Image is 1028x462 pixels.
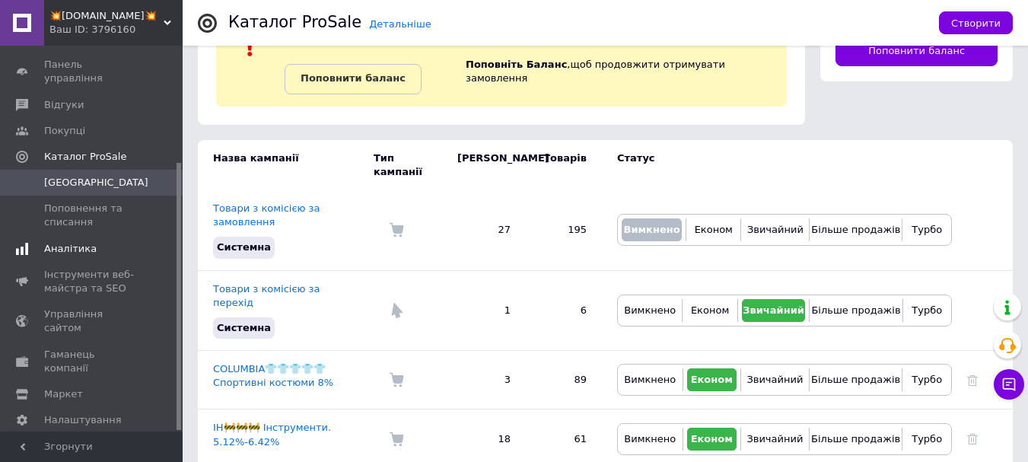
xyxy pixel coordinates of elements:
span: Економ [691,374,733,385]
span: Створити [951,18,1001,29]
span: Гаманець компанії [44,348,141,375]
span: Відгуки [44,98,84,112]
button: Звичайний [745,428,805,451]
img: Комісія за замовлення [389,222,404,237]
span: Вимкнено [624,304,676,316]
a: Товари з комісією за перехід [213,283,320,308]
button: Вимкнено [622,428,679,451]
button: Вимкнено [622,218,682,241]
img: Комісія за перехід [389,303,404,318]
span: Системна [217,241,271,253]
button: Економ [686,299,733,322]
span: Інструменти веб-майстра та SEO [44,268,141,295]
span: Вимкнено [624,374,676,385]
td: 27 [442,190,526,270]
button: Більше продажів [813,428,898,451]
button: Турбо [906,428,947,451]
button: Більше продажів [813,299,898,322]
span: Системна [217,322,271,333]
span: Звичайний [747,224,804,235]
img: Комісія за замовлення [389,372,404,387]
span: Покупці [44,124,85,138]
a: Товари з комісією за замовлення [213,202,320,228]
button: Більше продажів [813,368,898,391]
button: Звичайний [745,218,805,241]
span: Турбо [912,374,942,385]
b: Поповнити баланс [301,72,406,84]
span: Турбо [912,433,942,444]
button: Більше продажів [813,218,898,241]
a: Поповнити баланс [835,36,998,66]
td: Статус [602,140,952,190]
button: Вимкнено [622,299,678,322]
td: 1 [442,270,526,351]
b: Поповніть Баланс [466,59,567,70]
td: 3 [442,351,526,409]
span: Звичайний [746,374,803,385]
td: Назва кампанії [198,140,374,190]
button: Створити [939,11,1013,34]
button: Економ [690,218,737,241]
button: Звичайний [745,368,805,391]
span: Звичайний [743,304,804,316]
span: Управління сайтом [44,307,141,335]
button: Звичайний [742,299,806,322]
span: 💥EWRO.SHOP💥 [49,9,164,23]
span: Економ [695,224,733,235]
span: Панель управління [44,58,141,85]
span: Аналітика [44,242,97,256]
button: Чат з покупцем [994,369,1024,400]
td: Тип кампанії [374,140,442,190]
span: Маркет [44,387,83,401]
td: 195 [526,190,602,270]
img: Комісія за замовлення [389,432,404,447]
td: 6 [526,270,602,351]
a: COLUMBIA👕👕👕👕👕Спортивні костюми 8% [213,363,333,388]
td: 89 [526,351,602,409]
div: , щоб продовжити отримувати замовлення [466,1,787,94]
span: [GEOGRAPHIC_DATA] [44,176,148,190]
div: Каталог ProSale [228,14,361,30]
span: Турбо [912,224,942,235]
a: ІН🚧🚧🚧 Інструменти. 5.12%-6.42% [213,422,331,447]
span: Звичайний [746,433,803,444]
td: Товарів [526,140,602,190]
span: Налаштування [44,413,122,427]
a: Видалити [967,433,978,444]
span: Поповнення та списання [44,202,141,229]
span: Економ [691,433,733,444]
a: Детальніше [369,18,431,30]
button: Турбо [907,299,947,322]
span: Каталог ProSale [44,150,126,164]
span: Вимкнено [624,433,676,444]
span: Економ [691,304,729,316]
button: Економ [687,368,737,391]
a: Видалити [967,374,978,385]
span: Більше продажів [811,374,900,385]
button: Турбо [906,368,947,391]
span: Поповнити баланс [868,44,965,58]
img: :exclamation: [239,36,262,59]
span: Більше продажів [811,224,900,235]
td: [PERSON_NAME] [442,140,526,190]
button: Економ [687,428,737,451]
span: Більше продажів [811,433,900,444]
button: Вимкнено [622,368,679,391]
span: Більше продажів [811,304,900,316]
button: Турбо [906,218,947,241]
a: Поповнити баланс [285,64,422,94]
span: Вимкнено [623,224,679,235]
div: Ваш ID: 3796160 [49,23,183,37]
span: Турбо [912,304,942,316]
